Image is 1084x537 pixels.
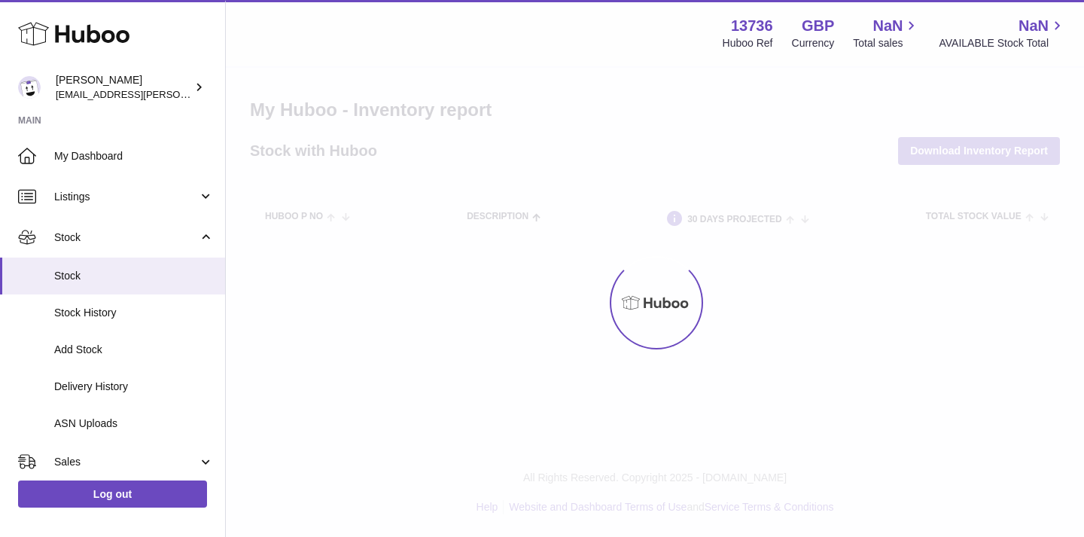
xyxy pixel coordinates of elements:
span: Stock History [54,306,214,320]
strong: GBP [802,16,834,36]
span: ASN Uploads [54,416,214,431]
span: AVAILABLE Stock Total [939,36,1066,50]
a: Log out [18,481,207,508]
span: Sales [54,455,198,469]
div: Currency [792,36,835,50]
span: Add Stock [54,343,214,357]
span: Stock [54,269,214,283]
span: NaN [1019,16,1049,36]
img: horia@orea.uk [18,76,41,99]
span: Stock [54,230,198,245]
span: NaN [872,16,903,36]
div: Huboo Ref [723,36,773,50]
a: NaN AVAILABLE Stock Total [939,16,1066,50]
span: [EMAIL_ADDRESS][PERSON_NAME][DOMAIN_NAME] [56,88,302,100]
a: NaN Total sales [853,16,920,50]
strong: 13736 [731,16,773,36]
span: My Dashboard [54,149,214,163]
span: Total sales [853,36,920,50]
div: [PERSON_NAME] [56,73,191,102]
span: Listings [54,190,198,204]
span: Delivery History [54,380,214,394]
